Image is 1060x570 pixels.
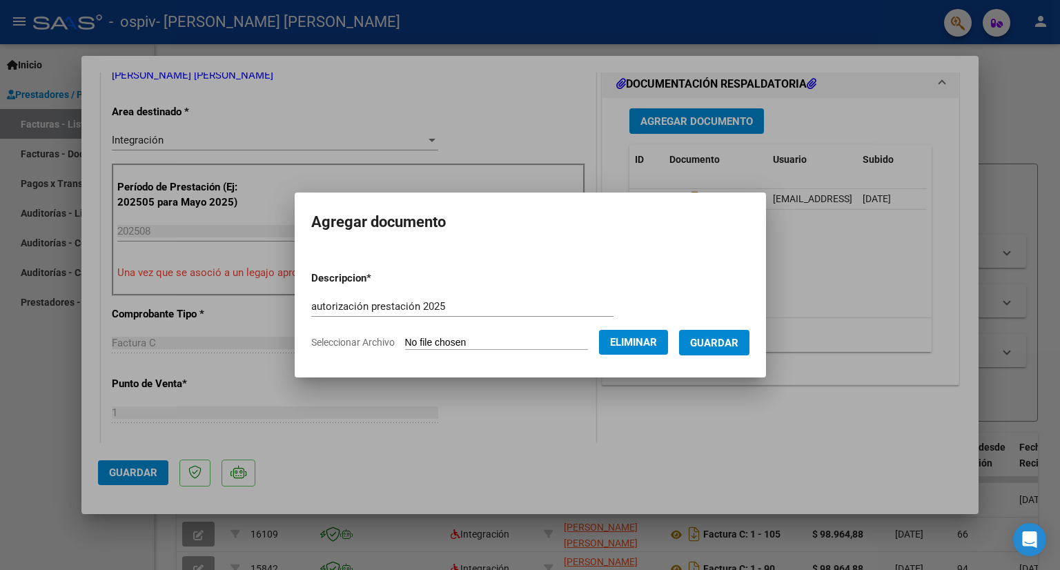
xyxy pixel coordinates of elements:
[610,336,657,348] span: Eliminar
[1013,523,1046,556] div: Open Intercom Messenger
[311,271,443,286] p: Descripcion
[690,337,738,349] span: Guardar
[679,330,749,355] button: Guardar
[311,209,749,235] h2: Agregar documento
[599,330,668,355] button: Eliminar
[311,337,395,348] span: Seleccionar Archivo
